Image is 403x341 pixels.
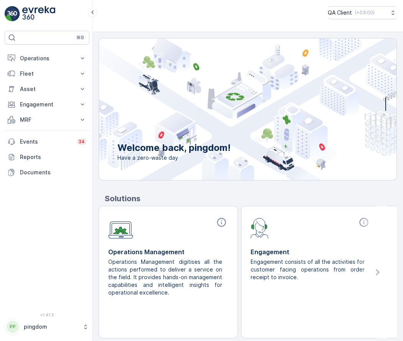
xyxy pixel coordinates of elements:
[20,55,74,62] p: Operations
[7,321,19,333] div: PP
[5,81,89,97] button: Asset
[5,165,89,180] a: Documents
[5,97,89,112] button: Engagement
[328,9,352,17] p: QA Client
[251,258,365,281] p: Engagement consists of all the activities for customer facing operations from order receipt to in...
[20,116,74,124] p: MRF
[5,313,89,317] span: v 1.47.3
[5,66,89,81] button: Fleet
[355,10,375,16] p: ( +03:00 )
[20,101,74,108] p: Engagement
[20,85,74,93] p: Asset
[5,319,89,335] button: PPpingdom
[20,70,74,78] p: Fleet
[5,51,89,66] button: Operations
[251,247,371,257] p: Engagement
[64,38,396,180] img: city illustration
[5,134,89,149] a: Events34
[108,258,222,296] p: Operations Management digitises all the actions performed to deliver a service on the field. It p...
[20,138,72,146] p: Events
[24,323,79,331] p: pingdom
[108,247,228,257] p: Operations Management
[251,217,269,238] img: module-icon
[105,193,397,204] p: Solutions
[78,139,85,145] p: 34
[76,35,84,41] p: ⌘B
[328,6,397,19] button: QA Client(+03:00)
[5,6,20,22] img: logo
[22,6,55,22] img: logo_light-DOdMpM7g.png
[117,142,231,154] p: Welcome back, pingdom!
[5,112,89,127] button: MRF
[20,169,86,176] p: Documents
[108,217,133,239] img: module-icon
[5,149,89,165] a: Reports
[20,153,86,161] p: Reports
[117,154,231,162] span: Have a zero-waste day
